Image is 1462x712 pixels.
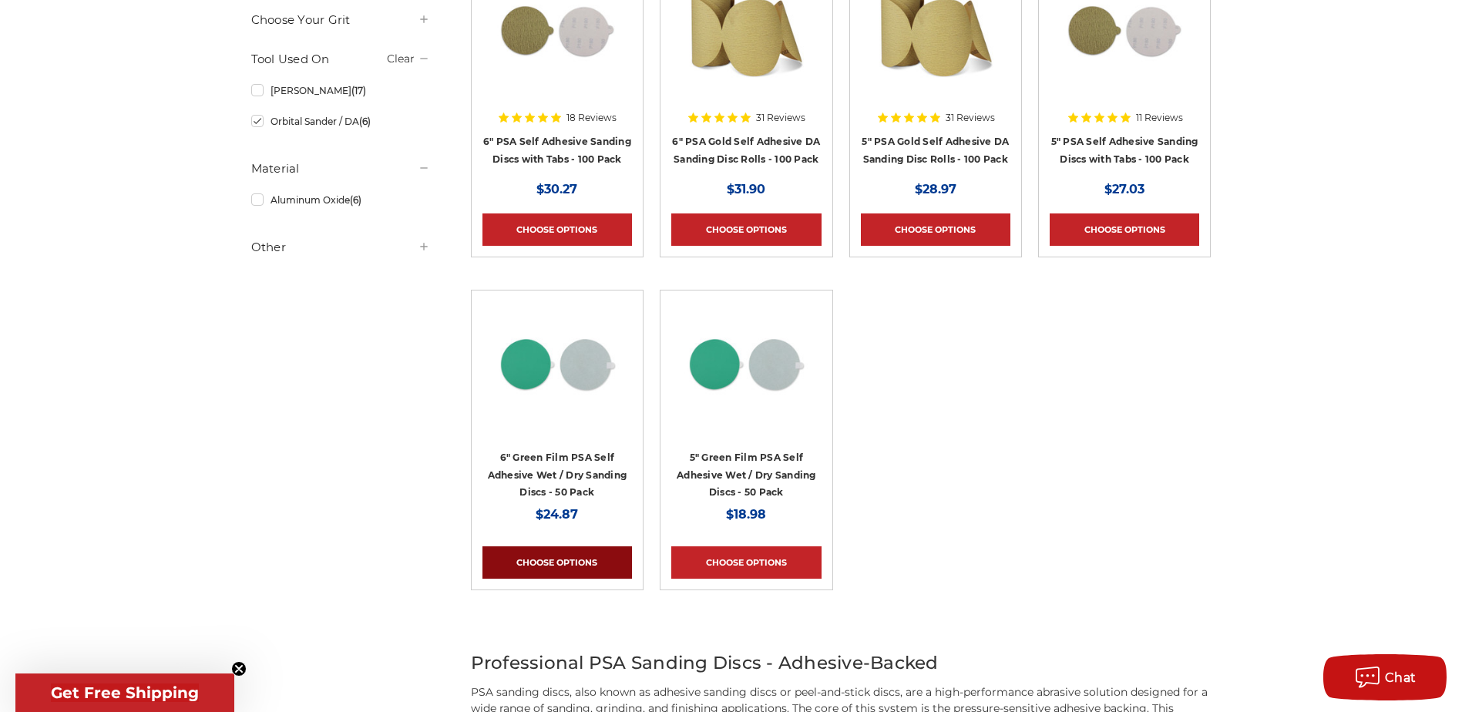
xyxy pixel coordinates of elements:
[496,301,619,425] img: 6-inch 600-grit green film PSA disc with green polyester film backing for metal grinding and bare...
[351,85,366,96] span: (17)
[1050,213,1199,246] a: Choose Options
[1136,113,1183,123] span: 11 Reviews
[862,136,1009,165] a: 5" PSA Gold Self Adhesive DA Sanding Disc Rolls - 100 Pack
[251,50,430,69] h5: Tool Used On
[359,116,371,127] span: (6)
[727,182,765,196] span: $31.90
[536,507,578,522] span: $24.87
[251,160,430,178] h5: Material
[482,301,632,451] a: 6-inch 600-grit green film PSA disc with green polyester film backing for metal grinding and bare...
[387,52,415,65] a: Clear
[251,108,430,135] a: Orbital Sander / DA
[671,546,821,579] a: Choose Options
[1104,182,1144,196] span: $27.03
[915,182,956,196] span: $28.97
[1385,670,1417,685] span: Chat
[677,452,816,498] a: 5" Green Film PSA Self Adhesive Wet / Dry Sanding Discs - 50 Pack
[251,11,430,29] h5: Choose Your Grit
[350,194,361,206] span: (6)
[251,186,430,213] a: Aluminum Oxide
[51,683,199,702] span: Get Free Shipping
[251,77,430,104] a: [PERSON_NAME]
[488,452,627,498] a: 6" Green Film PSA Self Adhesive Wet / Dry Sanding Discs - 50 Pack
[536,182,577,196] span: $30.27
[566,113,617,123] span: 18 Reviews
[251,238,430,257] h5: Other
[684,301,808,425] img: 5-inch 80-grit durable green film PSA disc for grinding and paint removal on coated surfaces
[15,673,234,712] div: Get Free ShippingClose teaser
[483,136,631,165] a: 6" PSA Self Adhesive Sanding Discs with Tabs - 100 Pack
[672,136,820,165] a: 6" PSA Gold Self Adhesive DA Sanding Disc Rolls - 100 Pack
[1323,654,1447,700] button: Chat
[671,213,821,246] a: Choose Options
[726,507,766,522] span: $18.98
[946,113,995,123] span: 31 Reviews
[482,546,632,579] a: Choose Options
[756,113,805,123] span: 31 Reviews
[861,213,1010,246] a: Choose Options
[471,650,1212,677] h2: Professional PSA Sanding Discs - Adhesive-Backed
[231,661,247,677] button: Close teaser
[1051,136,1198,165] a: 5" PSA Self Adhesive Sanding Discs with Tabs - 100 Pack
[482,213,632,246] a: Choose Options
[671,301,821,451] a: 5-inch 80-grit durable green film PSA disc for grinding and paint removal on coated surfaces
